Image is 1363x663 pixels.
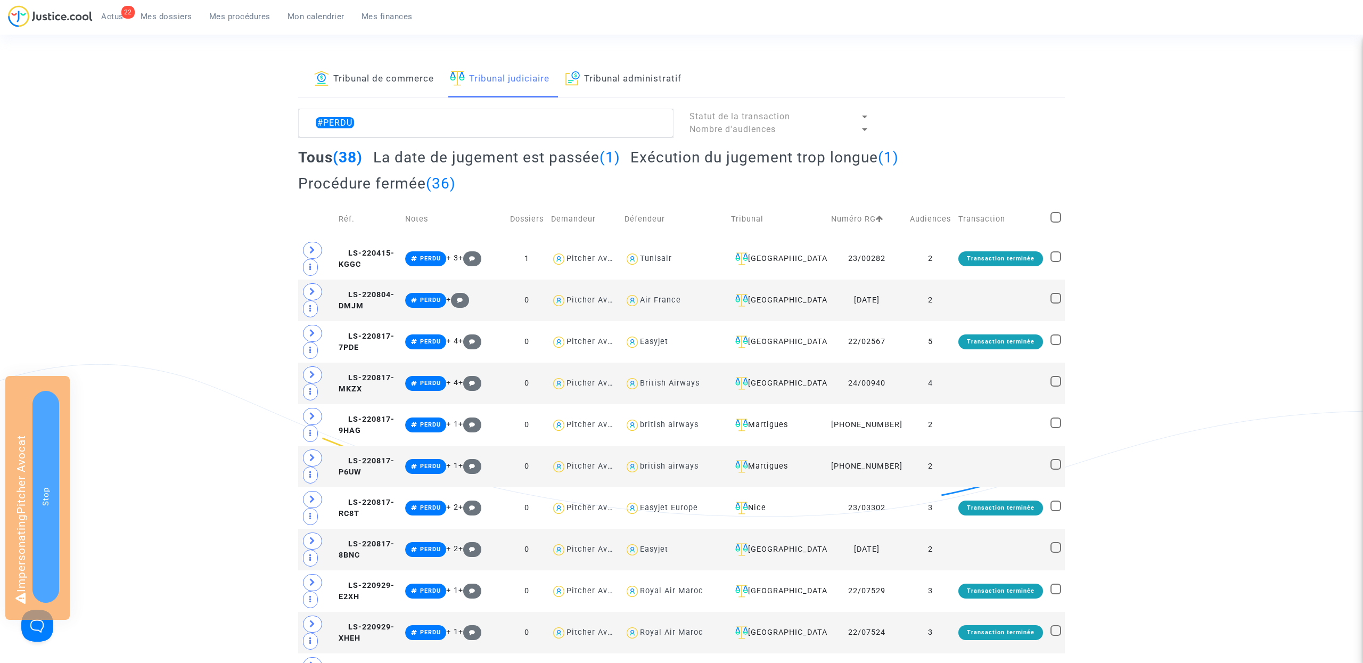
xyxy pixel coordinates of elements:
span: + 4 [446,337,458,346]
span: + [446,295,469,304]
td: 0 [506,529,547,570]
span: PERDU [420,504,441,511]
td: 5 [906,321,955,363]
h2: La date de jugement est passée [373,148,620,167]
td: 0 [506,321,547,363]
td: 23/00282 [827,238,906,280]
img: icon-user.svg [551,418,566,433]
span: + 4 [446,378,458,387]
iframe: Help Scout Beacon - Open [21,610,53,642]
img: icon-user.svg [625,418,640,433]
div: 22 [121,6,135,19]
h2: Tous [298,148,363,167]
div: Royal Air Maroc [640,628,703,637]
span: PERDU [420,629,441,636]
span: + [458,503,481,512]
div: Transaction terminée [958,334,1043,349]
td: 0 [506,570,547,612]
span: PERDU [420,587,441,594]
div: Pitcher Avocat [566,420,625,429]
span: + [458,420,481,429]
img: icon-faciliter-sm.svg [735,543,748,556]
div: Pitcher Avocat [566,503,625,512]
div: Martigues [731,460,824,473]
td: 22/07529 [827,570,906,612]
div: [GEOGRAPHIC_DATA] [731,626,824,639]
td: 3 [906,487,955,529]
img: icon-faciliter-sm.svg [735,626,748,639]
div: British Airways [640,379,700,388]
span: PERDU [420,255,441,262]
img: icon-faciliter-sm.svg [735,502,748,514]
img: jc-logo.svg [8,5,93,27]
td: 24/00940 [827,363,906,404]
span: (1) [600,149,620,166]
td: Transaction [955,200,1047,238]
img: icon-user.svg [551,542,566,558]
div: Pitcher Avocat [566,296,625,305]
td: 2 [906,238,955,280]
span: LS-220817-9HAG [339,415,395,436]
img: icon-faciliter-sm.svg [735,335,748,348]
td: 0 [506,404,547,446]
img: icon-user.svg [625,459,640,474]
td: 2 [906,446,955,487]
img: icon-user.svg [551,334,566,350]
span: + 1 [446,461,458,470]
span: + 1 [446,627,458,636]
a: Mes dossiers [132,9,201,24]
span: PERDU [420,421,441,428]
td: Réf. [335,200,401,238]
img: icon-faciliter-sm.svg [735,419,748,431]
img: icon-user.svg [551,625,566,641]
td: 0 [506,612,547,653]
div: Transaction terminée [958,625,1043,640]
button: Stop [32,391,59,603]
div: Easyjet [640,545,668,554]
span: Mes dossiers [141,12,192,21]
h2: Procédure fermée [298,174,456,193]
div: Transaction terminée [958,251,1043,266]
span: Nombre d'audiences [689,124,776,134]
td: [PHONE_NUMBER] [827,404,906,446]
span: + [458,337,481,346]
img: icon-user.svg [551,376,566,391]
td: Numéro RG [827,200,906,238]
td: 1 [506,238,547,280]
span: Mon calendrier [288,12,344,21]
td: 22/02567 [827,321,906,363]
div: Impersonating [5,376,70,620]
td: Dossiers [506,200,547,238]
span: LS-220929-E2XH [339,581,395,602]
a: Tribunal administratif [565,61,681,97]
span: Mes procédures [209,12,270,21]
div: Martigues [731,419,824,431]
div: [GEOGRAPHIC_DATA] [731,294,824,307]
img: icon-user.svg [551,293,566,308]
h2: Exécution du jugement trop longue [630,148,899,167]
td: Notes [401,200,506,238]
img: icon-user.svg [551,584,566,599]
div: [GEOGRAPHIC_DATA] [731,377,824,390]
div: [GEOGRAPHIC_DATA] [731,543,824,556]
span: + [458,544,481,553]
div: [GEOGRAPHIC_DATA] [731,252,824,265]
span: LS-220817-RC8T [339,498,395,519]
span: PERDU [420,463,441,470]
span: + [458,378,481,387]
div: Pitcher Avocat [566,462,625,471]
a: Mes procédures [201,9,279,24]
span: Mes finances [362,12,413,21]
div: Transaction terminée [958,501,1043,515]
span: + [458,461,481,470]
span: LS-220804-DMJM [339,290,395,311]
img: icon-user.svg [625,584,640,599]
td: [PHONE_NUMBER] [827,446,906,487]
span: PERDU [420,297,441,304]
span: LS-220415-KGGC [339,249,395,269]
td: [DATE] [827,280,906,321]
img: icon-faciliter-sm.svg [735,252,748,265]
img: icon-faciliter-sm.svg [735,460,748,473]
td: 22/07524 [827,612,906,653]
a: Mes finances [353,9,421,24]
